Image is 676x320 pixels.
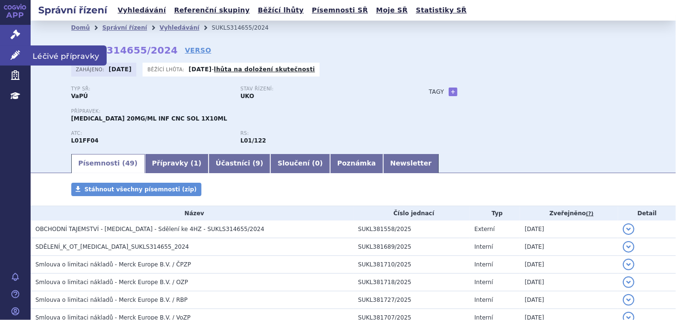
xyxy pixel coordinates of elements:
[475,279,493,286] span: Interní
[618,206,676,221] th: Detail
[449,88,457,96] a: +
[255,159,260,167] span: 9
[475,261,493,268] span: Interní
[35,243,189,250] span: SDĚLENÍ_K_OT_BAVENCIO_SUKLS314655_2024
[209,154,270,173] a: Účastníci (9)
[520,221,618,238] td: [DATE]
[470,206,520,221] th: Typ
[429,86,444,98] h3: Tagy
[520,291,618,309] td: [DATE]
[270,154,330,173] a: Sloučení (0)
[255,4,307,17] a: Běžící lhůty
[185,45,211,55] a: VERSO
[171,4,253,17] a: Referenční skupiny
[475,297,493,303] span: Interní
[71,154,145,173] a: Písemnosti (49)
[241,86,400,92] p: Stav řízení:
[623,223,634,235] button: detail
[586,210,594,217] abbr: (?)
[212,21,281,35] li: SUKLS314655/2024
[71,44,178,56] strong: SUKLS314655/2024
[71,24,90,31] a: Domů
[115,4,169,17] a: Vyhledávání
[31,206,354,221] th: Název
[214,66,315,73] a: lhůta na doložení skutečnosti
[35,297,188,303] span: Smlouva o limitaci nákladů - Merck Europe B.V. / RBP
[147,66,186,73] span: Běžící lhůta:
[520,274,618,291] td: [DATE]
[241,131,400,136] p: RS:
[373,4,410,17] a: Moje SŘ
[85,186,197,193] span: Stáhnout všechny písemnosti (zip)
[520,256,618,274] td: [DATE]
[71,109,410,114] p: Přípravek:
[145,154,209,173] a: Přípravky (1)
[623,294,634,306] button: detail
[109,66,132,73] strong: [DATE]
[354,206,470,221] th: Číslo jednací
[413,4,469,17] a: Statistiky SŘ
[354,256,470,274] td: SUKL381710/2025
[71,93,88,99] strong: VaPÚ
[125,159,134,167] span: 49
[71,115,227,122] span: [MEDICAL_DATA] 20MG/ML INF CNC SOL 1X10ML
[35,226,264,232] span: OBCHODNÍ TAJEMSTVÍ - Bavencio - Sdělení ke 4HZ - SUKLS314655/2024
[383,154,439,173] a: Newsletter
[354,274,470,291] td: SUKL381718/2025
[623,276,634,288] button: detail
[475,226,495,232] span: Externí
[623,259,634,270] button: detail
[76,66,106,73] span: Zahájeno:
[35,261,191,268] span: Smlouva o limitaci nákladů - Merck Europe B.V. / ČPZP
[315,159,320,167] span: 0
[354,291,470,309] td: SUKL381727/2025
[102,24,147,31] a: Správní řízení
[354,238,470,256] td: SUKL381689/2025
[520,206,618,221] th: Zveřejněno
[71,137,99,144] strong: AVELUMAB
[241,137,266,144] strong: avelumab
[475,243,493,250] span: Interní
[520,238,618,256] td: [DATE]
[623,241,634,253] button: detail
[31,45,107,66] span: Léčivé přípravky
[354,221,470,238] td: SUKL381558/2025
[241,93,255,99] strong: UKO
[31,3,115,17] h2: Správní řízení
[159,24,199,31] a: Vyhledávání
[71,131,231,136] p: ATC:
[35,279,188,286] span: Smlouva o limitaci nákladů - Merck Europe B.V. / OZP
[71,183,202,196] a: Stáhnout všechny písemnosti (zip)
[188,66,315,73] p: -
[330,154,383,173] a: Poznámka
[71,86,231,92] p: Typ SŘ:
[188,66,211,73] strong: [DATE]
[194,159,199,167] span: 1
[309,4,371,17] a: Písemnosti SŘ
